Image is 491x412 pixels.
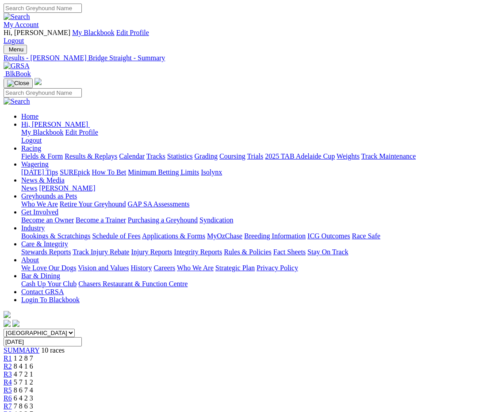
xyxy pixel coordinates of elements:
[247,152,263,160] a: Trials
[21,272,60,280] a: Bar & Dining
[21,184,487,192] div: News & Media
[4,386,12,394] span: R5
[21,184,37,192] a: News
[21,264,487,272] div: About
[4,402,12,410] span: R7
[4,29,70,36] span: Hi, [PERSON_NAME]
[21,296,80,303] a: Login To Blackbook
[131,248,172,256] a: Injury Reports
[116,29,149,36] a: Edit Profile
[4,4,82,13] input: Search
[21,168,58,176] a: [DATE] Tips
[7,80,29,87] img: Close
[21,192,77,200] a: Greyhounds as Pets
[21,152,487,160] div: Racing
[21,200,58,208] a: Who We Are
[14,402,33,410] span: 7 8 6 3
[21,248,487,256] div: Care & Integrity
[273,248,306,256] a: Fact Sheets
[12,320,19,327] img: twitter.svg
[128,168,199,176] a: Minimum Betting Limits
[195,152,218,160] a: Grading
[78,280,188,288] a: Chasers Restaurant & Function Centre
[92,168,127,176] a: How To Bet
[142,232,205,240] a: Applications & Forms
[21,208,58,216] a: Get Involved
[65,128,98,136] a: Edit Profile
[21,232,487,240] div: Industry
[224,248,272,256] a: Rules & Policies
[21,280,487,288] div: Bar & Dining
[21,168,487,176] div: Wagering
[39,184,95,192] a: [PERSON_NAME]
[21,128,64,136] a: My Blackbook
[41,346,65,354] span: 10 races
[21,224,45,232] a: Industry
[4,337,82,346] input: Select date
[265,152,335,160] a: 2025 TAB Adelaide Cup
[128,200,190,208] a: GAP SA Assessments
[14,362,33,370] span: 8 4 1 6
[5,70,31,78] span: BlkBook
[4,37,24,44] a: Logout
[153,264,175,272] a: Careers
[21,288,64,295] a: Contact GRSA
[4,62,30,70] img: GRSA
[76,216,126,224] a: Become a Trainer
[4,394,12,402] a: R6
[4,320,11,327] img: facebook.svg
[174,248,222,256] a: Integrity Reports
[244,232,306,240] a: Breeding Information
[361,152,416,160] a: Track Maintenance
[4,378,12,386] a: R4
[21,113,38,120] a: Home
[128,216,198,224] a: Purchasing a Greyhound
[167,152,193,160] a: Statistics
[4,354,12,362] a: R1
[337,152,360,160] a: Weights
[4,88,82,97] input: Search
[21,120,88,128] span: Hi, [PERSON_NAME]
[4,362,12,370] span: R2
[4,370,12,378] a: R3
[35,78,42,85] img: logo-grsa-white.png
[177,264,214,272] a: Who We Are
[4,346,39,354] a: SUMMARY
[4,13,30,21] img: Search
[60,168,90,176] a: SUREpick
[352,232,380,240] a: Race Safe
[78,264,129,272] a: Vision and Values
[21,280,77,288] a: Cash Up Your Club
[199,216,233,224] a: Syndication
[65,152,117,160] a: Results & Replays
[201,168,222,176] a: Isolynx
[207,232,242,240] a: MyOzChase
[21,216,74,224] a: Become an Owner
[257,264,298,272] a: Privacy Policy
[215,264,255,272] a: Strategic Plan
[14,378,33,386] span: 5 7 1 2
[4,29,487,45] div: My Account
[21,200,487,208] div: Greyhounds as Pets
[21,264,76,272] a: We Love Our Dogs
[73,248,129,256] a: Track Injury Rebate
[72,29,115,36] a: My Blackbook
[21,232,90,240] a: Bookings & Scratchings
[4,78,33,88] button: Toggle navigation
[4,97,30,105] img: Search
[219,152,245,160] a: Coursing
[4,21,39,28] a: My Account
[21,216,487,224] div: Get Involved
[21,240,68,248] a: Care & Integrity
[4,311,11,318] img: logo-grsa-white.png
[4,45,27,54] button: Toggle navigation
[14,354,33,362] span: 1 2 8 7
[14,370,33,378] span: 4 7 2 1
[307,232,350,240] a: ICG Outcomes
[21,144,41,152] a: Racing
[21,256,39,264] a: About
